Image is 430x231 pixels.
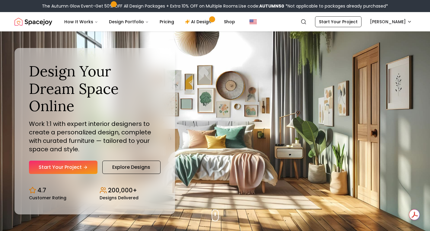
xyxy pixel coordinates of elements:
[29,196,66,200] small: Customer Rating
[14,16,52,28] a: Spacejoy
[155,16,179,28] a: Pricing
[250,18,257,25] img: United States
[37,186,46,194] p: 4.7
[102,161,161,174] a: Explore Designs
[104,16,154,28] button: Design Portfolio
[100,196,139,200] small: Designs Delivered
[59,16,103,28] button: How It Works
[59,16,240,28] nav: Main
[219,16,240,28] a: Shop
[315,16,362,27] a: Start Your Project
[366,16,416,27] button: [PERSON_NAME]
[29,120,161,153] p: Work 1:1 with expert interior designers to create a personalized design, complete with curated fu...
[14,16,52,28] img: Spacejoy Logo
[239,3,284,9] span: Use code:
[259,3,284,9] b: AUTUMN50
[29,181,161,200] div: Design stats
[14,12,416,31] nav: Global
[284,3,388,9] span: *Not applicable to packages already purchased*
[180,16,218,28] a: AI Design
[42,3,388,9] div: The Autumn Glow Event-Get 50% OFF All Design Packages + Extra 10% OFF on Multiple Rooms.
[29,63,161,115] h1: Design Your Dream Space Online
[108,186,137,194] p: 200,000+
[29,161,97,174] a: Start Your Project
